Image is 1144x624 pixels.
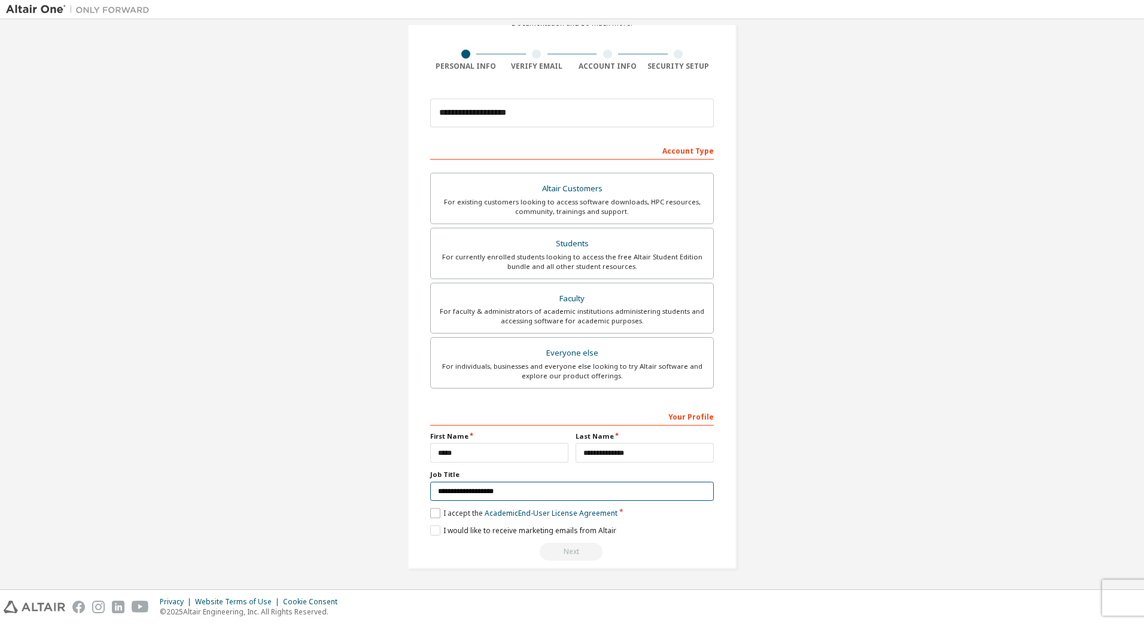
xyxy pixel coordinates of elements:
div: Read and acccept EULA to continue [430,543,714,561]
label: Job Title [430,470,714,479]
label: First Name [430,432,568,441]
div: Privacy [160,597,195,607]
div: Everyone else [438,345,706,362]
div: For existing customers looking to access software downloads, HPC resources, community, trainings ... [438,197,706,216]
div: For individuals, businesses and everyone else looking to try Altair software and explore our prod... [438,362,706,381]
img: instagram.svg [92,601,105,613]
div: Personal Info [430,62,501,71]
div: Verify Email [501,62,573,71]
div: For currently enrolled students looking to access the free Altair Student Edition bundle and all ... [438,252,706,271]
div: Faculty [438,290,706,307]
a: Academic End-User License Agreement [485,508,617,518]
label: I would like to receive marketing emails from Altair [430,525,616,536]
label: Last Name [576,432,714,441]
div: Account Type [430,140,714,160]
img: Altair One [6,4,156,16]
div: Website Terms of Use [195,597,283,607]
div: Cookie Consent [283,597,345,607]
img: youtube.svg [132,601,149,613]
label: I accept the [430,508,617,518]
div: Your Profile [430,406,714,426]
img: linkedin.svg [112,601,124,613]
img: altair_logo.svg [4,601,65,613]
div: Security Setup [643,62,714,71]
div: For faculty & administrators of academic institutions administering students and accessing softwa... [438,307,706,326]
p: © 2025 Altair Engineering, Inc. All Rights Reserved. [160,607,345,617]
img: facebook.svg [72,601,85,613]
div: Account Info [572,62,643,71]
div: Students [438,235,706,252]
div: Altair Customers [438,181,706,197]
